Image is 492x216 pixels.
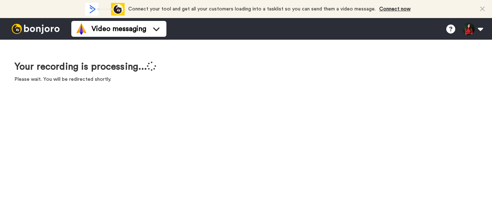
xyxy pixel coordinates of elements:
[85,3,125,16] div: animation
[76,23,87,35] img: vm-color.svg
[14,76,156,83] p: Please wait. You will be redirected shortly.
[128,6,376,12] span: Connect your tool and get all your customers loading into a tasklist so you can send them a video...
[9,24,63,34] img: bj-logo-header-white.svg
[91,24,146,34] span: Video messaging
[379,6,411,12] a: Connect now
[14,61,156,72] h1: Your recording is processing...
